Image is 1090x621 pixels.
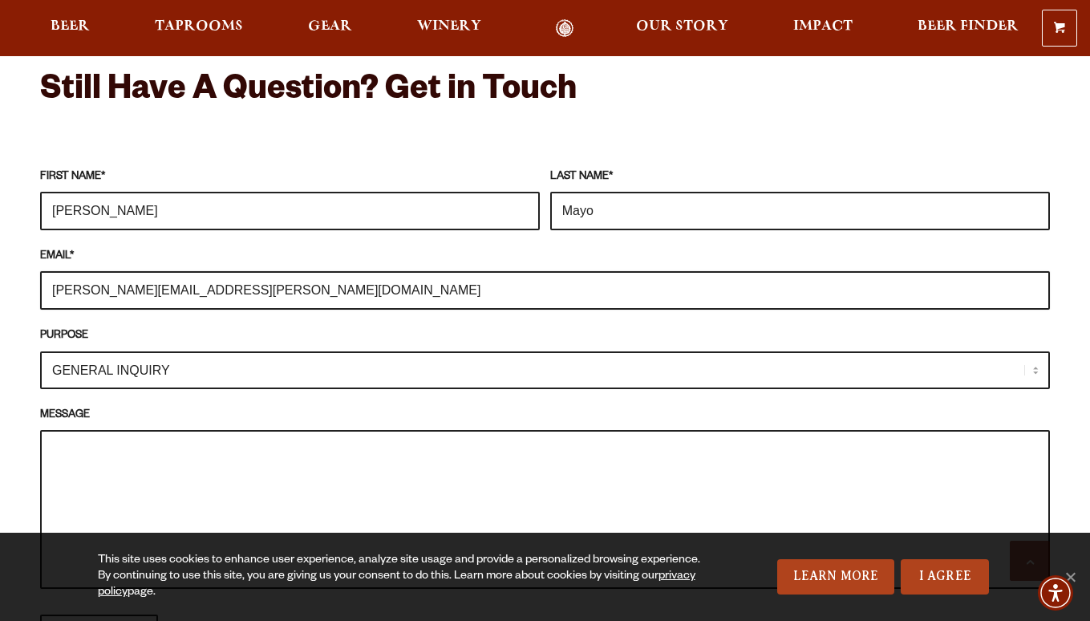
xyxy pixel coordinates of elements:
[40,168,540,186] label: FIRST NAME
[40,248,1050,266] label: EMAIL
[777,559,895,595] a: Learn More
[51,20,90,33] span: Beer
[626,19,739,38] a: Our Story
[70,251,74,262] abbr: required
[417,20,481,33] span: Winery
[144,19,253,38] a: Taprooms
[609,172,613,183] abbr: required
[550,168,1050,186] label: LAST NAME
[535,19,595,38] a: Odell Home
[98,553,703,601] div: This site uses cookies to enhance user experience, analyze site usage and provide a personalized ...
[793,20,853,33] span: Impact
[40,327,1050,345] label: PURPOSE
[907,19,1029,38] a: Beer Finder
[40,19,100,38] a: Beer
[101,172,105,183] abbr: required
[40,73,1050,112] h2: Still Have A Question? Get in Touch
[1038,575,1073,611] div: Accessibility Menu
[155,20,243,33] span: Taprooms
[308,20,352,33] span: Gear
[636,20,728,33] span: Our Story
[918,20,1019,33] span: Beer Finder
[40,407,1050,424] label: MESSAGE
[407,19,492,38] a: Winery
[783,19,863,38] a: Impact
[98,570,695,599] a: privacy policy
[901,559,989,595] a: I Agree
[298,19,363,38] a: Gear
